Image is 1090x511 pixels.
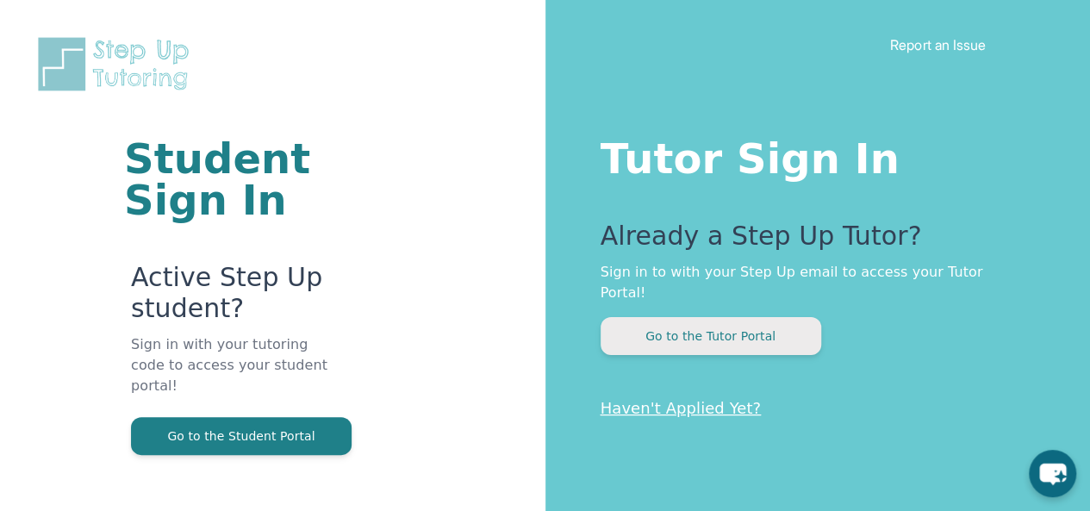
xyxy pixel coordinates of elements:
p: Already a Step Up Tutor? [601,221,1022,262]
a: Haven't Applied Yet? [601,399,762,417]
button: chat-button [1029,450,1076,497]
button: Go to the Tutor Portal [601,317,821,355]
p: Sign in with your tutoring code to access your student portal! [131,334,339,417]
button: Go to the Student Portal [131,417,352,455]
p: Sign in to with your Step Up email to access your Tutor Portal! [601,262,1022,303]
a: Go to the Student Portal [131,427,352,444]
img: Step Up Tutoring horizontal logo [34,34,200,94]
p: Active Step Up student? [131,262,339,334]
a: Report an Issue [890,36,986,53]
a: Go to the Tutor Portal [601,327,821,344]
h1: Student Sign In [124,138,339,221]
h1: Tutor Sign In [601,131,1022,179]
